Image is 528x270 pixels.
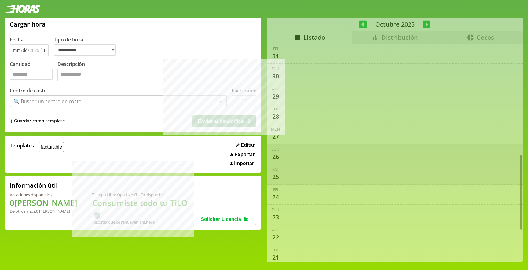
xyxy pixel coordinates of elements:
h1: 0 [PERSON_NAME] [10,197,78,208]
label: Tipo de hora [54,36,121,56]
label: Cantidad [10,61,57,83]
button: Solicitar Licencia [193,214,256,225]
select: Tipo de hora [54,44,116,56]
img: logotipo [5,5,40,13]
label: Descripción [57,61,256,83]
div: Tiempo Libre Optativo (TiLO) disponible [92,192,193,197]
b: Enero [144,219,155,225]
span: Solicitar Licencia [201,217,241,222]
div: Recordá que se renuevan en [92,219,193,225]
button: Editar [234,142,256,148]
label: Fecha [10,36,24,43]
span: + [10,118,13,124]
h2: Información útil [10,181,58,189]
span: Editar [241,142,255,148]
button: facturable [39,142,64,152]
div: De otros años: 0 [PERSON_NAME] [10,208,78,214]
input: Cantidad [10,69,53,80]
h1: Consumiste todo tu TiLO 🍵 [92,197,193,219]
span: Exportar [234,152,255,157]
label: Facturable [232,87,256,94]
span: Templates [10,142,34,149]
h1: Cargar hora [10,20,46,28]
span: +Guardar como template [10,118,65,124]
label: Centro de costo [10,87,47,94]
div: 🔍 Buscar un centro de costo [13,98,82,105]
button: Exportar [228,152,256,158]
span: Importar [234,161,254,166]
div: Vacaciones disponibles [10,192,78,197]
textarea: Descripción [57,69,256,81]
